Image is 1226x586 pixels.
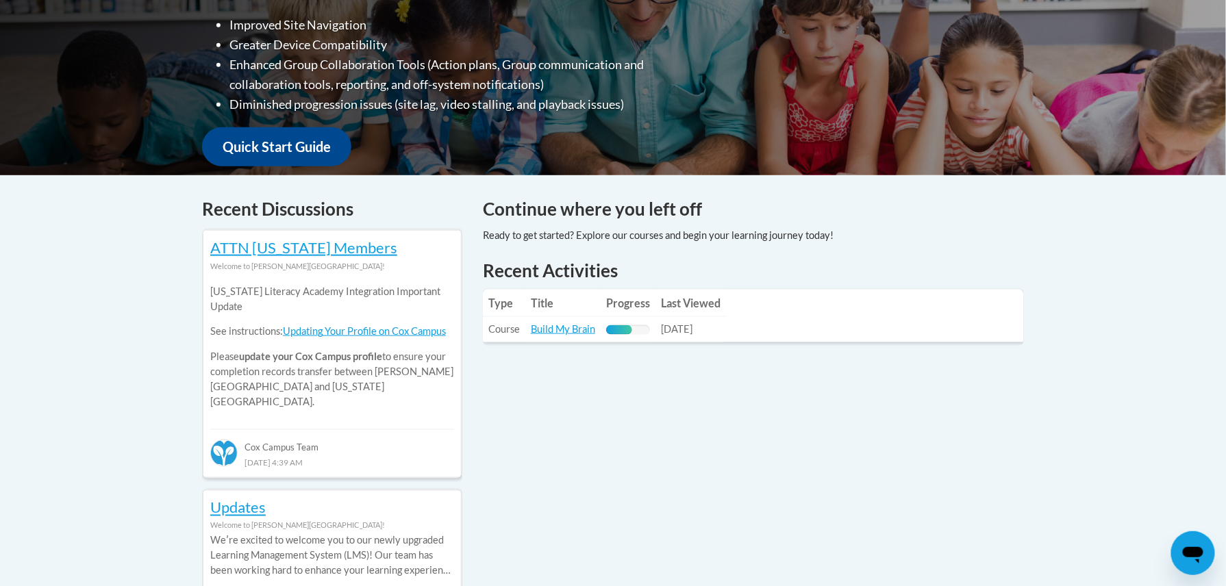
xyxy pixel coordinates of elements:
[210,455,454,470] div: [DATE] 4:39 AM
[483,258,1024,283] h1: Recent Activities
[488,323,520,335] span: Course
[210,498,266,517] a: Updates
[229,94,699,114] li: Diminished progression issues (site lag, video stalling, and playback issues)
[202,127,351,166] a: Quick Start Guide
[210,439,238,467] img: Cox Campus Team
[210,533,454,578] p: Weʹre excited to welcome you to our newly upgraded Learning Management System (LMS)! Our team has...
[210,238,397,257] a: ATTN [US_STATE] Members
[210,284,454,314] p: [US_STATE] Literacy Academy Integration Important Update
[655,290,726,317] th: Last Viewed
[210,324,454,339] p: See instructions:
[483,196,1024,222] h4: Continue where you left off
[229,35,699,55] li: Greater Device Compatibility
[283,325,446,337] a: Updating Your Profile on Cox Campus
[483,290,525,317] th: Type
[661,323,692,335] span: [DATE]
[210,518,454,533] div: Welcome to [PERSON_NAME][GEOGRAPHIC_DATA]!
[239,351,382,362] b: update your Cox Campus profile
[202,196,462,222] h4: Recent Discussions
[606,325,632,335] div: Progress, %
[525,290,601,317] th: Title
[1171,531,1215,575] iframe: Button to launch messaging window
[531,323,595,335] a: Build My Brain
[210,429,454,454] div: Cox Campus Team
[210,259,454,274] div: Welcome to [PERSON_NAME][GEOGRAPHIC_DATA]!
[601,290,655,317] th: Progress
[229,15,699,35] li: Improved Site Navigation
[229,55,699,94] li: Enhanced Group Collaboration Tools (Action plans, Group communication and collaboration tools, re...
[210,274,454,420] div: Please to ensure your completion records transfer between [PERSON_NAME][GEOGRAPHIC_DATA] and [US_...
